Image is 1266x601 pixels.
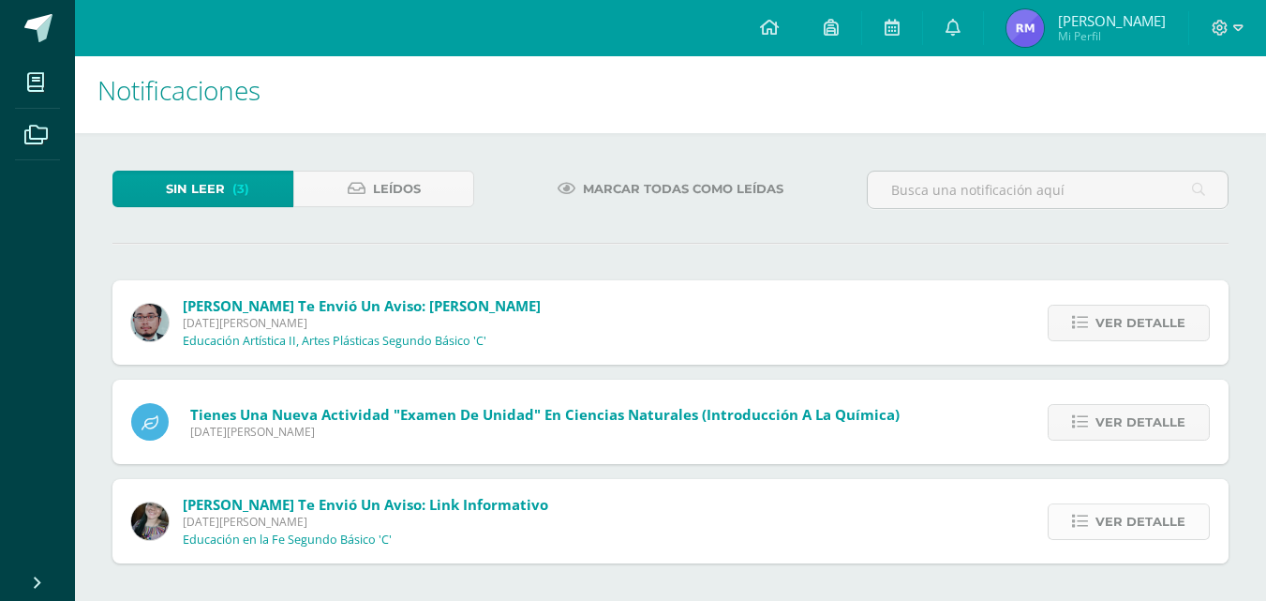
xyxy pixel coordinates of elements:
img: 7c13cc226d4004e41d066015556fb6a9.png [1006,9,1044,47]
span: Tienes una nueva actividad "Examen de unidad" En Ciencias Naturales (Introducción a la Química) [190,405,900,424]
span: Ver detalle [1095,504,1185,539]
span: Leídos [373,172,421,206]
span: Mi Perfil [1058,28,1166,44]
span: Sin leer [166,172,225,206]
input: Busca una notificación aquí [868,172,1228,208]
span: Marcar todas como leídas [583,172,783,206]
span: [PERSON_NAME] te envió un aviso: Link Informativo [183,495,548,514]
img: 8322e32a4062cfa8b237c59eedf4f548.png [131,503,169,540]
p: Educación en la Fe Segundo Básico 'C' [183,533,392,548]
span: Notificaciones [97,72,261,108]
span: [DATE][PERSON_NAME] [183,514,548,530]
a: Leídos [293,171,474,207]
a: Marcar todas como leídas [534,171,807,207]
a: Sin leer(3) [112,171,293,207]
span: [DATE][PERSON_NAME] [183,315,541,331]
span: [DATE][PERSON_NAME] [190,424,900,440]
span: [PERSON_NAME] te envió un aviso: [PERSON_NAME] [183,296,541,315]
span: Ver detalle [1095,306,1185,340]
p: Educación Artística II, Artes Plásticas Segundo Básico 'C' [183,334,486,349]
span: Ver detalle [1095,405,1185,440]
span: (3) [232,172,249,206]
span: [PERSON_NAME] [1058,11,1166,30]
img: 5fac68162d5e1b6fbd390a6ac50e103d.png [131,304,169,341]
